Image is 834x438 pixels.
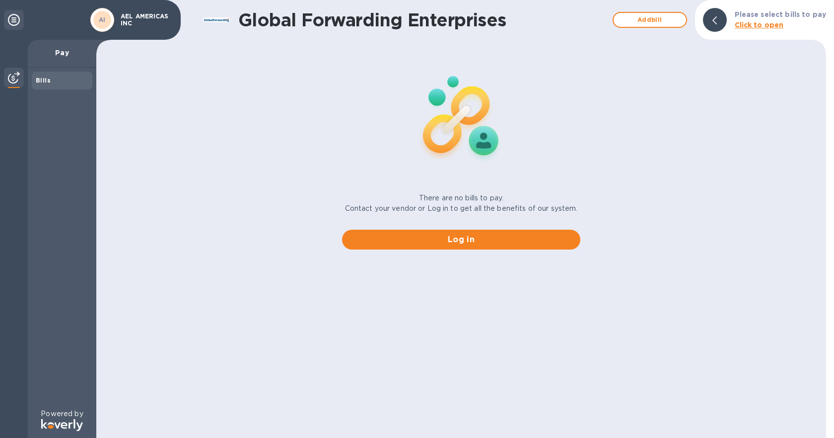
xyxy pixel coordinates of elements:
[41,409,83,419] p: Powered by
[121,13,170,27] p: AEL AMERICAS INC
[735,21,784,29] b: Click to open
[99,16,106,23] b: AI
[345,193,578,214] p: There are no bills to pay. Contact your vendor or Log in to get all the benefits of our system.
[36,77,51,84] b: Bills
[622,14,678,26] span: Add bill
[735,10,826,18] b: Please select bills to pay
[613,12,687,28] button: Addbill
[350,234,572,246] span: Log in
[238,9,608,30] h1: Global Forwarding Enterprises
[41,419,83,431] img: Logo
[36,48,88,58] p: Pay
[342,230,580,250] button: Log in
